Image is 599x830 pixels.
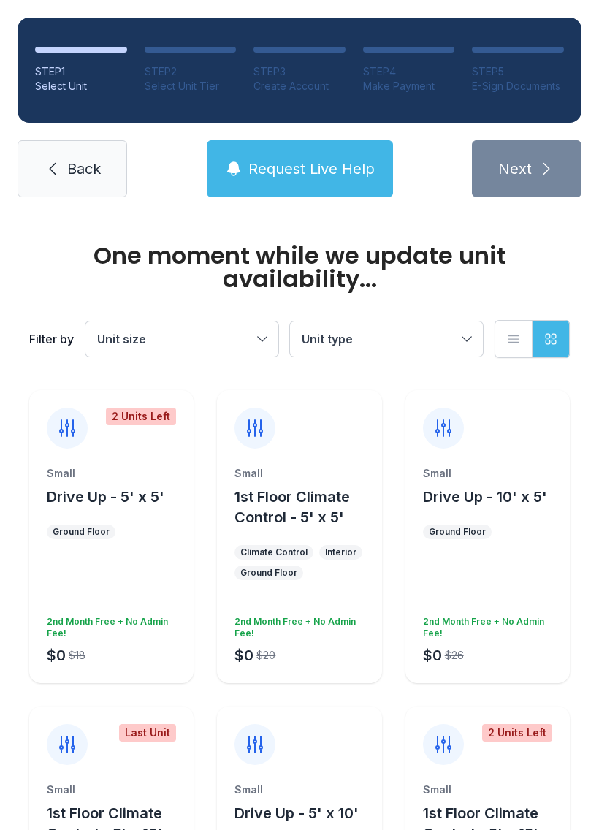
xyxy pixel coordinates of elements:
span: Unit type [302,332,353,346]
div: STEP 2 [145,64,237,79]
div: $0 [47,645,66,666]
button: 1st Floor Climate Control - 5' x 5' [234,487,375,528]
button: Unit type [290,321,483,357]
span: Drive Up - 5' x 10' [234,804,359,822]
div: Small [234,783,364,797]
div: 2nd Month Free + No Admin Fee! [41,610,176,639]
button: Drive Up - 5' x 10' [234,803,359,823]
span: 1st Floor Climate Control - 5' x 5' [234,488,350,526]
div: Small [234,466,364,481]
button: Drive Up - 5' x 5' [47,487,164,507]
div: $0 [234,645,253,666]
div: Ground Floor [429,526,486,538]
div: 2nd Month Free + No Admin Fee! [417,610,552,639]
div: Filter by [29,330,74,348]
div: $0 [423,645,442,666]
button: Unit size [85,321,278,357]
div: $20 [256,648,275,663]
div: STEP 5 [472,64,564,79]
button: Drive Up - 10' x 5' [423,487,547,507]
div: 2nd Month Free + No Admin Fee! [229,610,364,639]
div: 2 Units Left [106,408,176,425]
span: Drive Up - 10' x 5' [423,488,547,506]
div: Small [47,466,176,481]
div: $26 [445,648,464,663]
div: Small [423,783,552,797]
div: 2 Units Left [482,724,552,742]
div: Ground Floor [240,567,297,579]
span: Back [67,159,101,179]
div: Small [47,783,176,797]
div: $18 [69,648,85,663]
div: Select Unit [35,79,127,94]
div: Create Account [253,79,346,94]
div: Interior [325,547,356,558]
div: Select Unit Tier [145,79,237,94]
div: STEP 4 [363,64,455,79]
div: Ground Floor [53,526,110,538]
div: Small [423,466,552,481]
div: One moment while we update unit availability... [29,244,570,291]
div: E-Sign Documents [472,79,564,94]
span: Drive Up - 5' x 5' [47,488,164,506]
div: STEP 1 [35,64,127,79]
span: Request Live Help [248,159,375,179]
div: Last Unit [119,724,176,742]
span: Unit size [97,332,146,346]
div: Climate Control [240,547,308,558]
div: Make Payment [363,79,455,94]
span: Next [498,159,532,179]
div: STEP 3 [253,64,346,79]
